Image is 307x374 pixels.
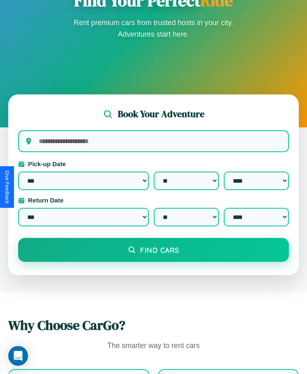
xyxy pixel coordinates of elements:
[8,316,299,334] h2: Why Choose CarGo?
[18,238,289,262] button: Find Cars
[8,339,299,353] p: The smarter way to rent cars
[18,160,289,167] label: Pick-up Date
[4,170,10,204] div: Give Feedback
[8,346,28,366] div: Open Intercom Messenger
[71,17,236,40] p: Rent premium cars from trusted hosts in your city. Adventures start here.
[118,108,204,120] h2: Book Your Adventure
[18,197,289,204] label: Return Date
